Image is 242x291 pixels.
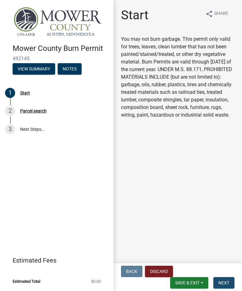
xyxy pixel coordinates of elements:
span: Share [214,10,228,18]
h1: Start [121,8,148,23]
button: Save & Exit [170,277,208,288]
span: Save & Exit [175,280,199,285]
span: 492145 [13,56,101,62]
span: $0.00 [91,279,101,283]
div: Start [20,91,30,95]
button: Next [213,277,234,288]
button: shareShare [200,8,233,20]
i: share [205,10,213,18]
div: 2 [5,106,15,116]
button: Notes [58,63,82,75]
h4: Mower County Burn Permit [13,44,108,53]
div: You may not burn garbage. This permit only valid for trees, leaves, clean lumber that has not bee... [121,35,234,119]
div: 1 [5,88,15,98]
wm-modal-confirm: Summary [13,67,55,72]
span: Estimated Total [13,279,40,283]
div: 3 [5,124,15,134]
img: Mower County, Minnesota [13,7,103,37]
a: Estimated Fees [5,254,103,267]
div: Parcel search [20,109,47,113]
wm-modal-confirm: Notes [58,67,82,72]
span: Next [218,280,229,285]
span: Back [126,269,137,274]
button: Back [121,266,142,277]
button: View Summary [13,63,55,75]
button: Discard [145,266,173,277]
